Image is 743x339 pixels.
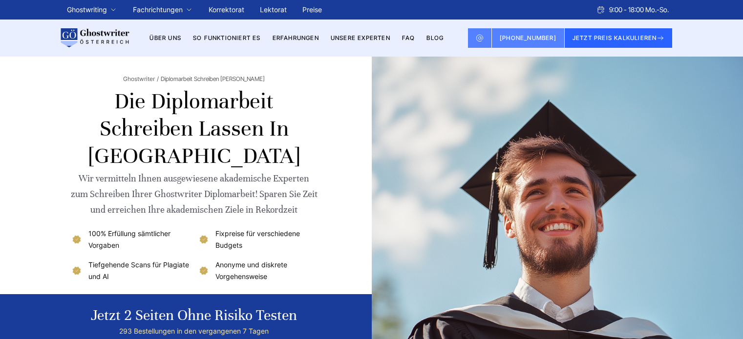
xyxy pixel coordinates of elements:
a: Preise [302,5,322,14]
button: JETZT PREIS KALKULIEREN [565,28,673,48]
img: Fixpreise für verschiedene Budgets [198,234,210,245]
div: 293 Bestellungen in den vergangenen 7 Tagen [91,325,297,337]
h1: Die Diplomarbeit schreiben lassen in [GEOGRAPHIC_DATA] [71,88,318,170]
span: [PHONE_NUMBER] [500,34,556,41]
img: 100% Erfüllung sämtlicher Vorgaben [71,234,83,245]
div: Jetzt 2 Seiten ohne Risiko testen [91,306,297,325]
li: Tiefgehende Scans für Plagiate und AI [71,259,191,282]
li: Fixpreise für verschiedene Budgets [198,228,318,251]
a: BLOG [426,34,444,41]
a: Unsere Experten [331,34,390,41]
a: FAQ [402,34,415,41]
img: logo wirschreiben [59,28,129,48]
a: Lektorat [260,5,287,14]
div: Wir vermitteln Ihnen ausgewiesene akademische Experten zum Schreiben Ihrer Ghostwriter Diplomarbe... [71,171,318,218]
img: Tiefgehende Scans für Plagiate und AI [71,265,83,277]
img: Schedule [596,6,605,14]
img: Anonyme und diskrete Vorgehensweise [198,265,210,277]
a: Ghostwriting [67,4,107,16]
li: 100% Erfüllung sämtlicher Vorgaben [71,228,191,251]
span: Diplomarbeit Schreiben [PERSON_NAME] [161,75,265,83]
img: Email [476,34,484,42]
a: So funktioniert es [193,34,261,41]
a: Erfahrungen [273,34,319,41]
span: 9:00 - 18:00 Mo.-So. [609,4,669,16]
a: Über uns [149,34,181,41]
li: Anonyme und diskrete Vorgehensweise [198,259,318,282]
a: Korrektorat [209,5,244,14]
a: [PHONE_NUMBER] [492,28,565,48]
a: Ghostwriter [123,75,159,83]
a: Fachrichtungen [133,4,183,16]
